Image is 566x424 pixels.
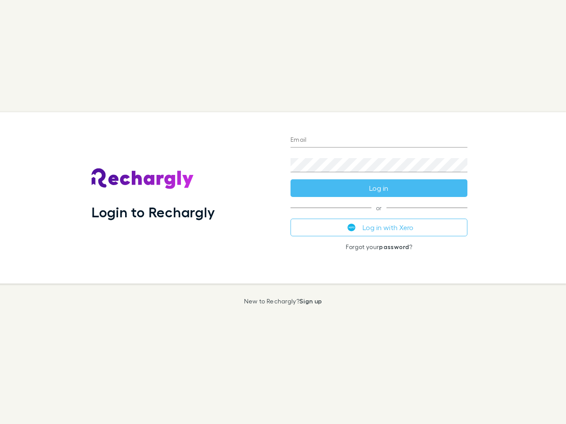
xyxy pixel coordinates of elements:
button: Log in with Xero [291,219,467,236]
h1: Login to Rechargly [92,204,215,220]
img: Rechargly's Logo [92,168,194,189]
button: Log in [291,179,467,197]
a: password [379,243,409,250]
a: Sign up [299,297,322,305]
p: Forgot your ? [291,243,467,250]
p: New to Rechargly? [244,298,322,305]
img: Xero's logo [348,223,356,231]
